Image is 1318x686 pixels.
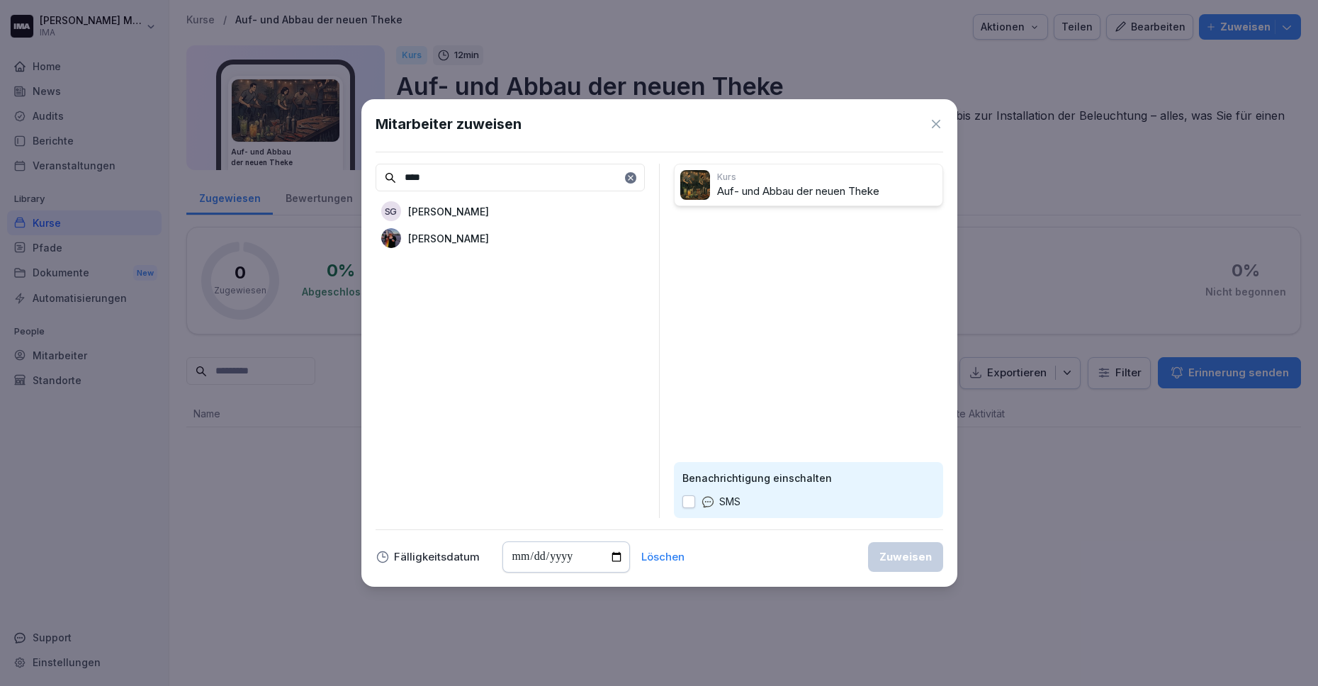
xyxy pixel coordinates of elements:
button: Löschen [641,552,685,562]
p: [PERSON_NAME] [408,231,489,246]
p: Benachrichtigung einschalten [682,471,935,485]
p: Auf- und Abbau der neuen Theke [717,184,937,200]
h1: Mitarbeiter zuweisen [376,113,522,135]
p: [PERSON_NAME] [408,204,489,219]
p: Kurs [717,171,937,184]
div: SG [381,201,401,221]
p: Fälligkeitsdatum [394,552,480,562]
img: w13nitl9wgr0x3qzco97xei4.png [381,228,401,248]
div: Zuweisen [879,549,932,565]
button: Zuweisen [868,542,943,572]
p: SMS [719,494,740,510]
